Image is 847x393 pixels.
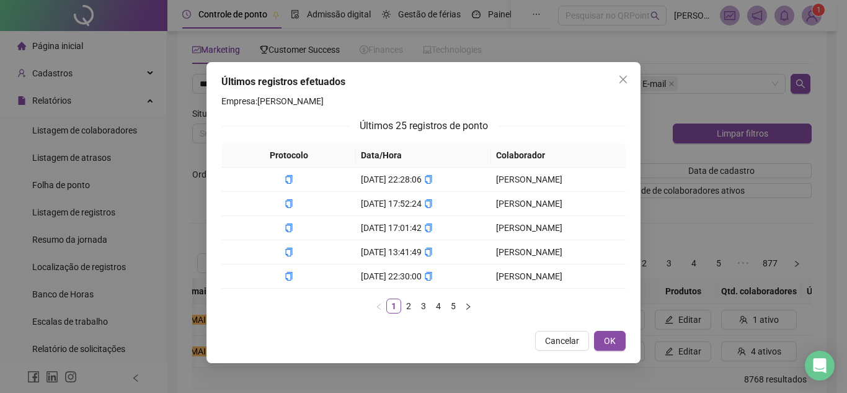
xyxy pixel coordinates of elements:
[424,175,433,184] span: copy
[285,269,293,283] button: Copy
[424,269,433,283] button: Copy
[461,299,476,314] button: right
[431,299,446,314] li: 4
[221,75,626,89] div: Últimos registros efetuados
[424,221,433,235] button: Copy
[424,224,433,232] span: copy
[221,94,626,108] h4: Empresa: [PERSON_NAME]
[805,351,835,381] div: Open Intercom Messenger
[401,299,416,314] li: 2
[416,299,431,314] li: 3
[361,271,433,281] span: [DATE] 22:30:00
[361,174,433,184] span: [DATE] 22:28:06
[491,168,626,192] td: Chaira Araújo de sousa
[491,240,626,264] td: Chaira Araújo de sousa
[285,245,293,259] button: Copy
[491,264,626,289] td: BRUNA RODRIGUES CARVALHO
[535,331,589,351] button: Cancelar
[424,197,433,210] button: Copy
[361,223,433,233] span: [DATE] 17:01:42
[461,299,476,314] li: Próxima página
[446,299,461,314] li: 5
[424,245,433,259] button: Copy
[371,299,386,314] li: Página anterior
[285,197,293,210] button: Copy
[432,299,445,313] a: 4
[285,199,293,208] span: copy
[285,248,293,256] span: copy
[618,75,628,84] span: close
[545,334,579,348] span: Cancelar
[613,70,633,89] button: Close
[350,118,498,133] span: Últimos 25 registros de ponto
[356,143,490,168] th: Data/Hora
[285,173,293,186] button: Copy
[387,299,401,313] a: 1
[424,272,433,281] span: copy
[491,216,626,240] td: Chaira Araújo de sousa
[371,299,386,314] button: left
[375,303,383,310] span: left
[424,199,433,208] span: copy
[417,299,430,313] a: 3
[285,175,293,184] span: copy
[221,143,356,168] th: Protocolo
[386,299,401,314] li: 1
[424,173,433,186] button: Copy
[464,303,472,310] span: right
[424,248,433,256] span: copy
[361,247,433,257] span: [DATE] 13:41:49
[361,199,433,209] span: [DATE] 17:52:24
[491,143,626,168] th: Colaborador
[285,272,293,281] span: copy
[604,334,616,348] span: OK
[285,224,293,232] span: copy
[285,221,293,235] button: Copy
[594,331,626,351] button: OK
[446,299,460,313] a: 5
[491,192,626,216] td: Chaira Araújo de sousa
[402,299,415,313] a: 2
